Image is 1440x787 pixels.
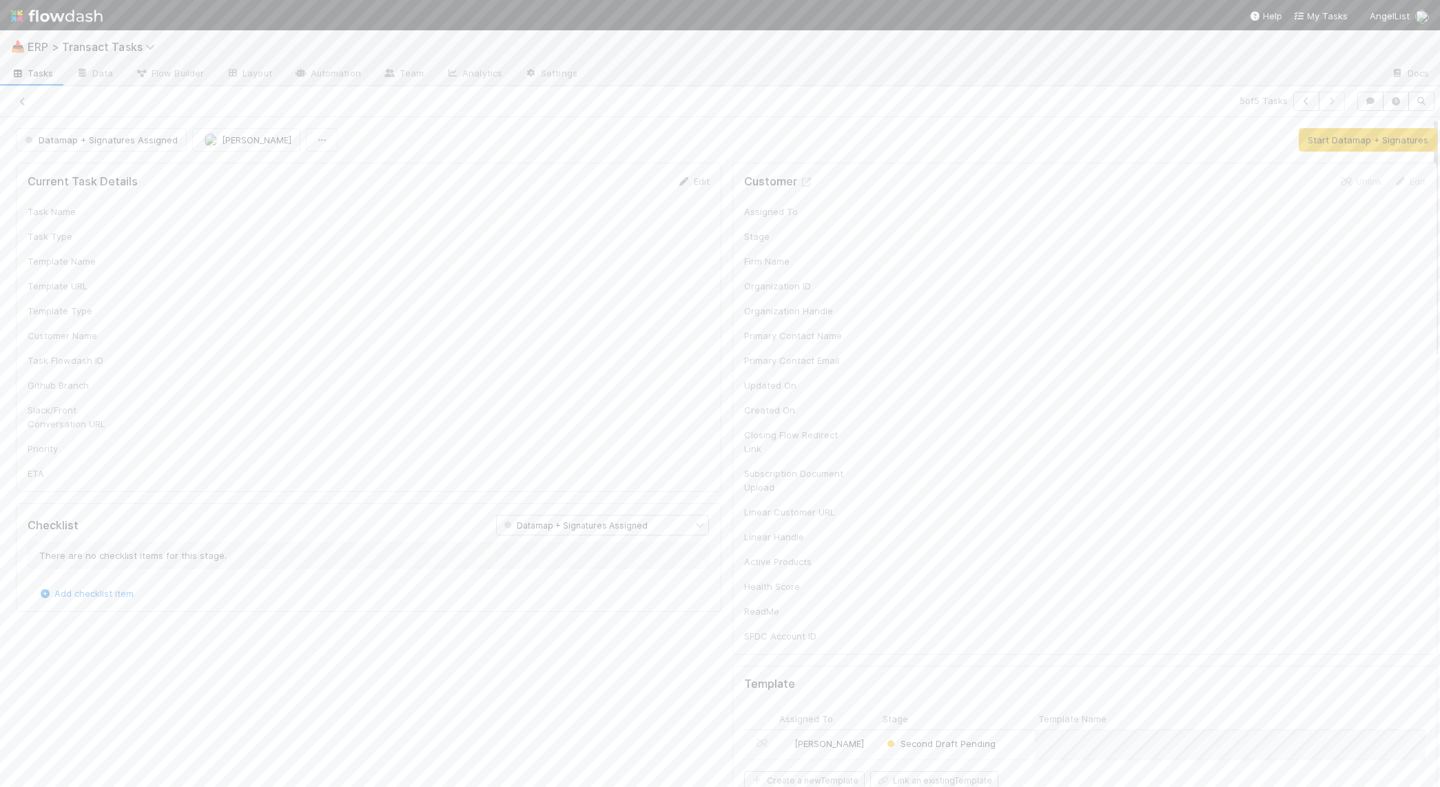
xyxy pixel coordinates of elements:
[744,378,847,392] div: Updated On
[1370,10,1410,21] span: AngelList
[11,66,54,80] span: Tasks
[744,580,847,593] div: Health Score
[28,519,79,533] h5: Checklist
[22,134,178,145] span: Datamap + Signatures Assigned
[744,629,847,643] div: SFDC Account ID
[744,229,847,243] div: Stage
[124,63,215,85] a: Flow Builder
[513,63,588,85] a: Settings
[28,542,710,569] div: There are no checklist items for this stage.
[1293,9,1348,23] a: My Tasks
[1380,63,1440,85] a: Docs
[1339,176,1382,187] a: Unlink
[435,63,513,85] a: Analytics
[744,467,847,494] div: Subscription Document Upload
[1038,712,1107,726] span: Template Name
[501,520,648,531] span: Datamap + Signatures Assigned
[1393,176,1426,187] a: Edit
[781,738,792,749] img: avatar_ec9c1780-91d7-48bb-898e-5f40cebd5ff8.png
[28,279,131,293] div: Template URL
[28,378,131,392] div: Github Branch
[1293,10,1348,21] span: My Tasks
[744,604,847,618] div: ReadMe
[135,66,204,80] span: Flow Builder
[28,304,131,318] div: Template Type
[744,205,847,218] div: Assigned To
[28,403,131,431] div: Slack/Front Conversation URL
[215,63,283,85] a: Layout
[11,41,25,52] span: 📥
[204,133,218,147] img: avatar_ec9c1780-91d7-48bb-898e-5f40cebd5ff8.png
[283,63,372,85] a: Automation
[744,354,847,367] div: Primary Contact Email
[28,329,131,343] div: Customer Name
[744,677,795,691] h5: Template
[1415,10,1429,23] img: avatar_ec9c1780-91d7-48bb-898e-5f40cebd5ff8.png
[744,403,847,417] div: Created On
[794,738,864,749] span: [PERSON_NAME]
[1249,9,1282,23] div: Help
[744,428,847,456] div: Closing Flow Redirect Link
[28,40,162,54] span: ERP > Transact Tasks
[884,737,996,750] div: Second Draft Pending
[677,176,710,187] a: Edit
[28,175,138,189] h5: Current Task Details
[28,254,131,268] div: Template Name
[28,205,131,218] div: Task Name
[781,737,864,750] div: [PERSON_NAME]
[192,128,300,152] button: [PERSON_NAME]
[744,304,847,318] div: Organization Handle
[1240,94,1288,108] span: 5 of 5 Tasks
[1299,128,1437,152] button: Start Datamap + Signatures
[11,4,103,28] img: logo-inverted-e16ddd16eac7371096b0.svg
[372,63,435,85] a: Team
[28,467,131,480] div: ETA
[28,354,131,367] div: Task Flowdash ID
[884,738,996,749] span: Second Draft Pending
[744,530,847,544] div: Linear Handle
[38,588,134,599] a: Add checklist item
[779,712,833,726] span: Assigned To
[16,128,187,152] button: Datamap + Signatures Assigned
[744,329,847,343] div: Primary Contact Name
[28,442,131,456] div: Priority
[744,175,814,189] h5: Customer
[744,279,847,293] div: Organization ID
[744,254,847,268] div: Firm Name
[28,229,131,243] div: Task Type
[65,63,124,85] a: Data
[744,505,847,519] div: Linear Customer URL
[744,555,847,569] div: Active Products
[883,712,908,726] span: Stage
[222,134,291,145] span: [PERSON_NAME]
